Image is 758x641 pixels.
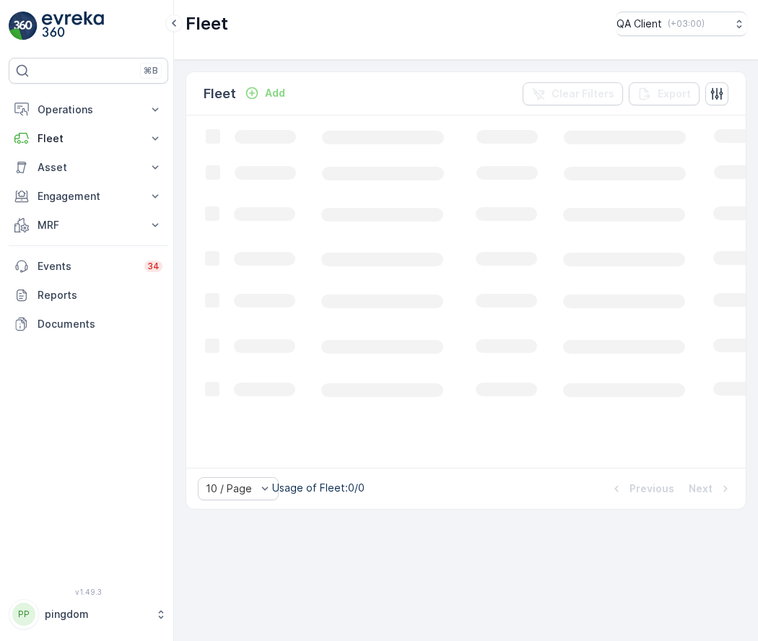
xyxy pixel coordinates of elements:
[239,84,291,102] button: Add
[668,18,705,30] p: ( +03:00 )
[9,310,168,339] a: Documents
[629,82,700,105] button: Export
[608,480,676,497] button: Previous
[12,603,35,626] div: PP
[9,182,168,211] button: Engagement
[617,17,662,31] p: QA Client
[617,12,746,36] button: QA Client(+03:00)
[9,95,168,124] button: Operations
[272,481,365,495] p: Usage of Fleet : 0/0
[630,481,674,496] p: Previous
[38,160,139,175] p: Asset
[38,317,162,331] p: Documents
[144,65,158,77] p: ⌘B
[38,103,139,117] p: Operations
[687,480,734,497] button: Next
[9,12,38,40] img: logo
[9,252,168,281] a: Events34
[38,131,139,146] p: Fleet
[9,588,168,596] span: v 1.49.3
[9,281,168,310] a: Reports
[9,124,168,153] button: Fleet
[552,87,614,101] p: Clear Filters
[658,87,691,101] p: Export
[147,261,160,272] p: 34
[38,189,139,204] p: Engagement
[9,599,168,629] button: PPpingdom
[204,84,236,104] p: Fleet
[38,288,162,302] p: Reports
[38,259,136,274] p: Events
[689,481,713,496] p: Next
[186,12,228,35] p: Fleet
[38,218,139,232] p: MRF
[45,607,148,622] p: pingdom
[42,12,104,40] img: logo_light-DOdMpM7g.png
[523,82,623,105] button: Clear Filters
[265,86,285,100] p: Add
[9,153,168,182] button: Asset
[9,211,168,240] button: MRF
